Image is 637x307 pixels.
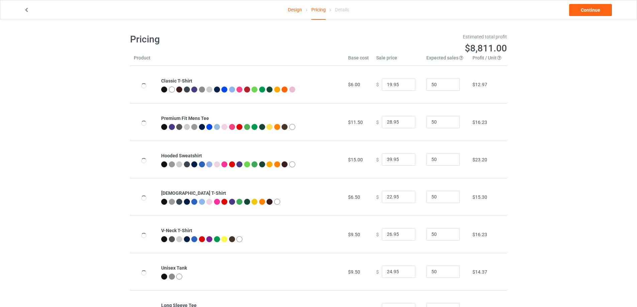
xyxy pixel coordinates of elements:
b: V-Neck T-Shirt [161,228,192,233]
b: Classic T-Shirt [161,78,192,84]
th: Expected sales [423,54,469,66]
span: $ [376,82,379,87]
b: Unisex Tank [161,265,187,271]
a: Design [288,0,302,19]
img: heather_texture.png [169,274,175,280]
span: $16.23 [472,232,487,237]
h1: Pricing [130,33,314,45]
span: $11.50 [348,120,363,125]
span: $8,811.00 [465,43,507,54]
th: Sale price [373,54,423,66]
b: [DEMOGRAPHIC_DATA] T-Shirt [161,190,226,196]
span: $14.37 [472,269,487,275]
th: Product [130,54,157,66]
span: $15.30 [472,194,487,200]
img: heather_texture.png [199,87,205,93]
span: $15.00 [348,157,363,162]
b: Premium Fit Mens Tee [161,116,209,121]
span: $12.97 [472,82,487,87]
div: Estimated total profit [323,33,507,40]
span: $6.50 [348,194,360,200]
div: Details [335,0,349,19]
b: Hooded Sweatshirt [161,153,202,158]
span: $23.20 [472,157,487,162]
img: heather_texture.png [191,124,197,130]
span: $ [376,119,379,125]
span: $ [376,269,379,274]
div: Pricing [311,0,326,20]
a: Continue [569,4,612,16]
span: $16.23 [472,120,487,125]
span: $9.50 [348,269,360,275]
span: $ [376,157,379,162]
span: $ [376,232,379,237]
span: $9.50 [348,232,360,237]
th: Profit / Unit [469,54,507,66]
span: $ [376,194,379,199]
span: $6.00 [348,82,360,87]
th: Base cost [344,54,373,66]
